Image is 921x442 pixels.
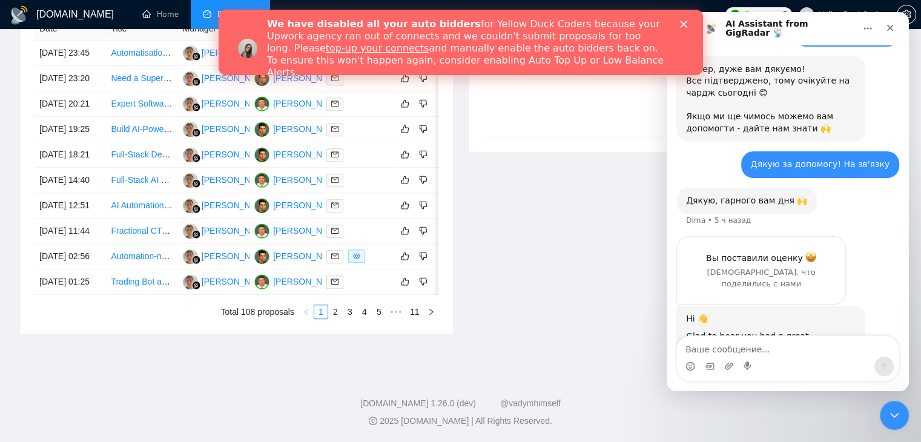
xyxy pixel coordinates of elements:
[398,223,412,238] button: like
[192,78,200,86] img: gigradar-bm.png
[273,199,343,212] div: [PERSON_NAME]
[331,125,338,133] span: mail
[419,200,427,210] span: dislike
[419,277,427,286] span: dislike
[202,173,271,186] div: [PERSON_NAME]
[783,8,788,21] span: 5
[398,147,412,162] button: like
[203,10,211,18] span: dashboard
[192,179,200,188] img: gigradar-bm.png
[106,142,177,168] td: Full-Stack Developer for Financial Dashboard
[221,305,294,319] li: Total 108 proposals
[254,173,269,188] img: VT
[192,281,200,289] img: gigradar-bm.png
[192,52,200,61] img: gigradar-bm.png
[10,5,29,25] img: logo
[416,122,431,136] button: dislike
[897,10,916,19] span: setting
[35,41,106,66] td: [DATE] 23:45
[38,349,48,359] button: Средство выбора GIF-файла
[273,173,343,186] div: [PERSON_NAME]
[329,305,342,318] a: 2
[427,308,435,315] span: right
[398,173,412,187] button: like
[183,200,271,209] a: JS[PERSON_NAME]
[398,198,412,213] button: like
[401,277,409,286] span: like
[802,10,811,19] span: user
[273,71,343,85] div: [PERSON_NAME]
[500,398,561,408] a: @vadymhimself
[254,96,269,111] img: VT
[358,305,371,318] a: 4
[111,200,389,210] a: AI Automation & Agent Systems Architect Needed for Sales and Marketing
[35,66,106,91] td: [DATE] 23:20
[254,122,269,137] img: VK
[106,193,177,219] td: AI Automation & Agent Systems Architect Needed for Sales and Marketing
[19,349,28,359] button: Средство выбора эмодзи
[424,305,438,319] li: Next Page
[303,308,310,315] span: left
[273,97,343,110] div: [PERSON_NAME]
[106,244,177,269] td: Automation-n8n Expert, AI Agent with KB
[254,147,269,162] img: VK
[897,5,916,24] button: setting
[106,41,177,66] td: Automatisation du service client et création de bots
[183,249,198,264] img: JS
[331,278,338,285] span: mail
[183,122,198,137] img: JS
[419,226,427,236] span: dislike
[357,305,372,319] li: 4
[202,199,271,212] div: [PERSON_NAME]
[183,149,271,159] a: JS[PERSON_NAME]
[202,71,271,85] div: [PERSON_NAME]
[183,173,198,188] img: JS
[369,417,377,425] span: copyright
[254,149,343,159] a: VK[PERSON_NAME]
[406,305,423,318] a: 11
[183,225,271,235] a: JS[PERSON_NAME]
[401,200,409,210] span: like
[331,100,338,107] span: mail
[217,9,258,19] span: Dashboard
[48,8,446,69] div: for Yellow Duck Coders because your Upwork agency ran out of connects and we couldn't submit prop...
[254,98,343,108] a: VT[PERSON_NAME]
[667,12,909,391] iframe: Intercom live chat
[343,305,357,319] li: 3
[183,47,271,57] a: JS[PERSON_NAME]
[254,73,343,82] a: VK[PERSON_NAME]
[202,148,271,161] div: [PERSON_NAME]
[111,226,378,236] a: Fractional CTO / Mobile Architect Needed for AR AI Fitness app Project
[254,225,343,235] a: VT[PERSON_NAME]
[106,66,177,91] td: Need a Super Creative Full-Stack Developer for a Modern SaaS/Hiring Platform (MVP Concept)
[299,305,314,319] li: Previous Page
[254,71,269,86] img: VK
[416,198,431,213] button: dislike
[48,8,262,20] b: We have disabled all your auto bidders
[273,148,343,161] div: [PERSON_NAME]
[254,276,343,286] a: VT[PERSON_NAME]
[331,202,338,209] span: mail
[183,198,198,213] img: JS
[111,99,353,108] a: Expert Software Engineer for Therapeutic Platform Development
[111,48,302,58] a: Automatisation du service client et création de bots
[398,71,412,85] button: like
[107,33,211,44] a: top-up your connects
[273,275,343,288] div: [PERSON_NAME]
[353,252,360,260] span: eye
[461,11,474,18] div: Закрыть
[744,8,780,21] span: Connects:
[419,99,427,108] span: dislike
[35,142,106,168] td: [DATE] 18:21
[202,275,271,288] div: [PERSON_NAME]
